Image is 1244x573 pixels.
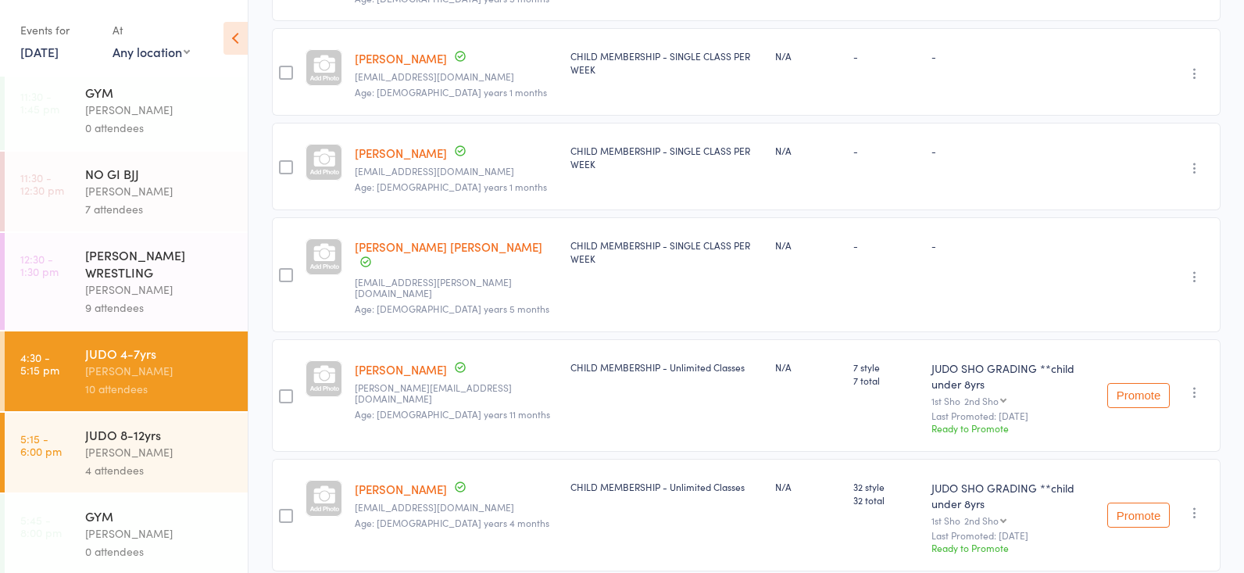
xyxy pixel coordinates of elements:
span: Age: [DEMOGRAPHIC_DATA] years 1 months [355,85,547,98]
div: 7 attendees [85,200,234,218]
a: 12:30 -1:30 pm[PERSON_NAME] WRESTLING[PERSON_NAME]9 attendees [5,233,248,330]
time: 5:15 - 6:00 pm [20,432,62,457]
small: Elifay@hotmail.com.au [355,71,558,82]
a: [PERSON_NAME] [PERSON_NAME] [355,238,542,255]
div: - [853,49,919,63]
span: 32 total [853,493,919,507]
div: - [931,144,1095,157]
a: 11:30 -1:45 pmGYM[PERSON_NAME]0 attendees [5,70,248,150]
a: [PERSON_NAME] [355,50,447,66]
time: 11:30 - 12:30 pm [20,171,64,196]
a: [PERSON_NAME] [355,145,447,161]
div: At [113,17,190,43]
div: N/A [775,480,840,493]
a: 11:30 -12:30 pmNO GI BJJ[PERSON_NAME]7 attendees [5,152,248,231]
a: 5:15 -6:00 pmJUDO 8-12yrs[PERSON_NAME]4 attendees [5,413,248,492]
button: Promote [1107,503,1170,528]
div: Any location [113,43,190,60]
div: 1st Sho [931,515,1095,525]
div: N/A [775,360,840,374]
div: [PERSON_NAME] [85,525,234,543]
div: GYM [85,84,234,101]
span: 32 style [853,480,919,493]
div: 10 attendees [85,380,234,398]
div: JUDO SHO GRADING **child under 8yrs [931,360,1095,392]
a: 4:30 -5:15 pmJUDO 4-7yrs[PERSON_NAME]10 attendees [5,331,248,411]
span: Age: [DEMOGRAPHIC_DATA] years 1 months [355,180,547,193]
button: Promote [1107,383,1170,408]
div: JUDO SHO GRADING **child under 8yrs [931,480,1095,511]
small: Mona.durtova@gmail.com [355,382,558,405]
time: 5:45 - 8:00 pm [20,514,62,539]
div: NO GI BJJ [85,165,234,182]
div: [PERSON_NAME] [85,182,234,200]
small: Last Promoted: [DATE] [931,530,1095,541]
div: CHILD MEMBERSHIP - Unlimited Classes [570,480,763,493]
time: 4:30 - 5:15 pm [20,351,59,376]
div: N/A [775,49,840,63]
div: - [931,238,1095,252]
span: Age: [DEMOGRAPHIC_DATA] years 11 months [355,407,550,421]
div: - [853,144,919,157]
span: Age: [DEMOGRAPHIC_DATA] years 5 months [355,302,549,315]
small: mrj.sanchez@hotmail.co.uk [355,277,558,299]
div: JUDO 8-12yrs [85,426,234,443]
div: Ready to Promote [931,541,1095,554]
div: [PERSON_NAME] WRESTLING [85,246,234,281]
div: 0 attendees [85,119,234,137]
time: 12:30 - 1:30 pm [20,252,59,278]
div: 1st Sho [931,396,1095,406]
div: 4 attendees [85,461,234,479]
div: N/A [775,144,840,157]
div: 2nd Sho [964,396,999,406]
small: Last Promoted: [DATE] [931,410,1095,421]
div: 9 attendees [85,299,234,317]
div: [PERSON_NAME] [85,362,234,380]
div: GYM [85,507,234,525]
div: [PERSON_NAME] [85,101,234,119]
div: Events for [20,17,97,43]
div: Ready to Promote [931,421,1095,435]
div: CHILD MEMBERSHIP - SINGLE CLASS PER WEEK [570,144,763,170]
a: [PERSON_NAME] [355,481,447,497]
a: [DATE] [20,43,59,60]
time: 11:30 - 1:45 pm [20,90,59,115]
span: Age: [DEMOGRAPHIC_DATA] years 4 months [355,516,549,529]
small: danielwilsongsy@hotmail.com [355,502,558,513]
div: 0 attendees [85,543,234,560]
div: JUDO 4-7yrs [85,345,234,362]
div: 2nd Sho [964,515,999,525]
small: imransaloojee@gmail.com [355,166,558,177]
div: - [931,49,1095,63]
span: 7 style [853,360,919,374]
div: CHILD MEMBERSHIP - SINGLE CLASS PER WEEK [570,238,763,265]
div: [PERSON_NAME] [85,443,234,461]
div: [PERSON_NAME] [85,281,234,299]
div: - [853,238,919,252]
div: N/A [775,238,840,252]
span: 7 total [853,374,919,387]
div: CHILD MEMBERSHIP - Unlimited Classes [570,360,763,374]
a: [PERSON_NAME] [355,361,447,378]
div: CHILD MEMBERSHIP - SINGLE CLASS PER WEEK [570,49,763,76]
